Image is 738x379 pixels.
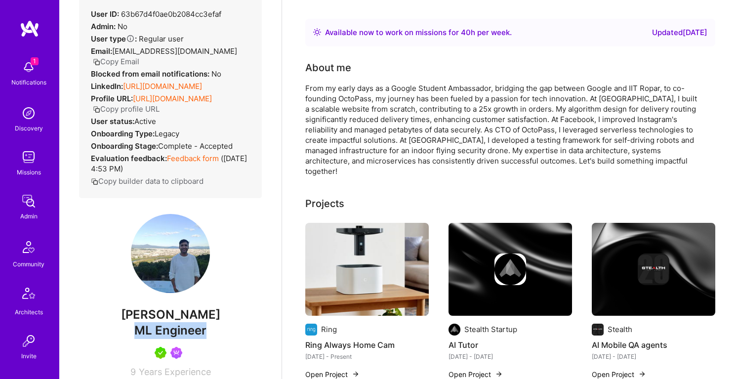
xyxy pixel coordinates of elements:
[15,307,43,317] div: Architects
[19,147,39,167] img: teamwork
[91,34,137,43] strong: User type :
[91,154,167,163] strong: Evaluation feedback:
[313,28,321,36] img: Availability
[155,129,179,138] span: legacy
[93,58,100,66] i: icon Copy
[131,214,210,293] img: User Avatar
[592,223,715,316] img: cover
[449,324,460,336] img: Company logo
[17,167,41,177] div: Missions
[91,9,119,19] strong: User ID:
[91,178,98,185] i: icon Copy
[449,338,572,351] h4: AI Tutor
[91,82,123,91] strong: LinkedIn:
[91,69,211,79] strong: Blocked from email notifications:
[134,323,206,337] span: ML Engineer
[449,223,572,316] img: cover
[93,106,100,113] i: icon Copy
[19,57,39,77] img: bell
[155,347,166,359] img: A.Teamer in Residence
[123,82,202,91] a: [URL][DOMAIN_NAME]
[305,324,317,336] img: Company logo
[91,176,204,186] button: Copy builder data to clipboard
[31,57,39,65] span: 1
[449,351,572,362] div: [DATE] - [DATE]
[608,324,632,335] div: Stealth
[91,129,155,138] strong: Onboarding Type:
[91,46,112,56] strong: Email:
[93,104,160,114] button: Copy profile URL
[17,283,41,307] img: Architects
[352,370,360,378] img: arrow-right
[305,196,344,211] div: Projects
[19,191,39,211] img: admin teamwork
[133,94,212,103] a: [URL][DOMAIN_NAME]
[305,223,429,316] img: Ring Always Home Cam
[79,307,262,322] span: [PERSON_NAME]
[495,370,503,378] img: arrow-right
[158,141,233,151] span: Complete - Accepted
[93,56,139,67] button: Copy Email
[126,34,135,43] i: Help
[112,46,237,56] span: [EMAIL_ADDRESS][DOMAIN_NAME]
[170,347,182,359] img: Been on Mission
[139,367,211,377] span: Years Experience
[91,94,133,103] strong: Profile URL:
[592,351,715,362] div: [DATE] - [DATE]
[130,367,136,377] span: 9
[134,117,156,126] span: Active
[638,253,669,285] img: Company logo
[464,324,517,335] div: Stealth Startup
[91,34,184,44] div: Regular user
[305,351,429,362] div: [DATE] - Present
[321,324,337,335] div: Ring
[305,60,351,75] div: About me
[652,27,707,39] div: Updated [DATE]
[15,123,43,133] div: Discovery
[20,211,38,221] div: Admin
[11,77,46,87] div: Notifications
[13,259,44,269] div: Community
[20,20,40,38] img: logo
[91,153,250,174] div: ( [DATE] 4:53 PM )
[305,338,429,351] h4: Ring Always Home Cam
[167,154,219,163] a: Feedback form
[638,370,646,378] img: arrow-right
[91,69,221,79] div: No
[494,253,526,285] img: Company logo
[17,235,41,259] img: Community
[305,83,700,176] div: From my early days as a Google Student Ambassador, bridging the gap between Google and IIT Ropar,...
[19,331,39,351] img: Invite
[461,28,471,37] span: 40
[91,141,158,151] strong: Onboarding Stage:
[91,117,134,126] strong: User status:
[19,103,39,123] img: discovery
[592,338,715,351] h4: AI Mobile QA agents
[21,351,37,361] div: Invite
[325,27,512,39] div: Available now to work on missions for h per week .
[592,324,604,336] img: Company logo
[91,9,221,19] div: 63b67d4f0ae0b2084cc3efaf
[91,22,116,31] strong: Admin:
[91,21,127,32] div: No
